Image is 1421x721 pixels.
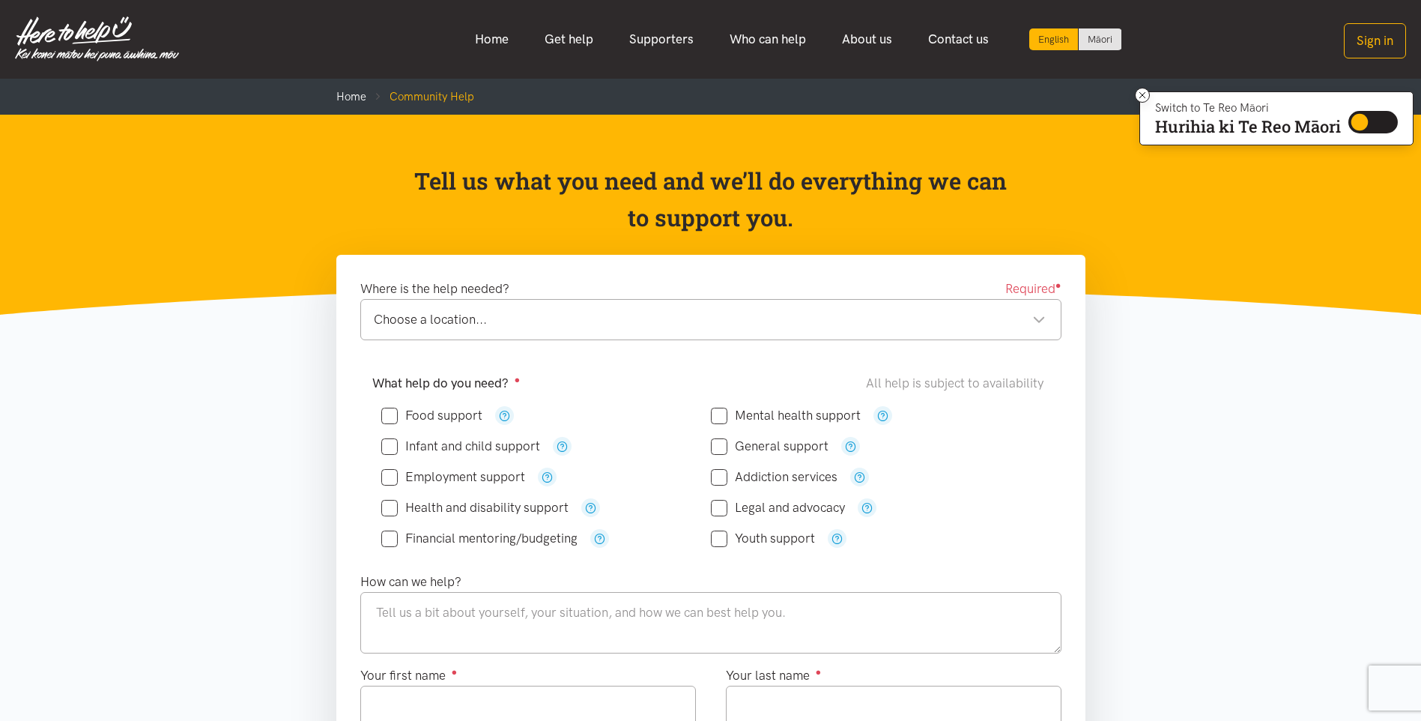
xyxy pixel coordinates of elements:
[712,23,824,55] a: Who can help
[366,88,474,106] li: Community Help
[527,23,611,55] a: Get help
[413,163,1008,237] p: Tell us what you need and we’ll do everything we can to support you.
[824,23,910,55] a: About us
[711,501,845,514] label: Legal and advocacy
[866,373,1049,393] div: All help is subject to availability
[374,310,1046,330] div: Choose a location...
[1055,280,1061,291] sup: ●
[360,279,509,299] label: Where is the help needed?
[711,471,837,483] label: Addiction services
[1005,279,1061,299] span: Required
[360,572,461,592] label: How can we help?
[1155,120,1341,133] p: Hurihia ki Te Reo Māori
[1029,28,1079,50] div: Current language
[611,23,712,55] a: Supporters
[452,666,458,678] sup: ●
[381,440,540,453] label: Infant and child support
[711,440,828,453] label: General support
[711,409,861,422] label: Mental health support
[360,666,458,686] label: Your first name
[910,23,1007,55] a: Contact us
[15,16,179,61] img: Home
[1029,28,1122,50] div: Language toggle
[1344,23,1406,58] button: Sign in
[515,374,521,385] sup: ●
[381,501,569,514] label: Health and disability support
[381,532,578,545] label: Financial mentoring/budgeting
[457,23,527,55] a: Home
[381,409,482,422] label: Food support
[1155,103,1341,112] p: Switch to Te Reo Māori
[336,90,366,103] a: Home
[372,373,521,393] label: What help do you need?
[726,666,822,686] label: Your last name
[1079,28,1121,50] a: Switch to Te Reo Māori
[711,532,815,545] label: Youth support
[381,471,525,483] label: Employment support
[816,666,822,678] sup: ●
